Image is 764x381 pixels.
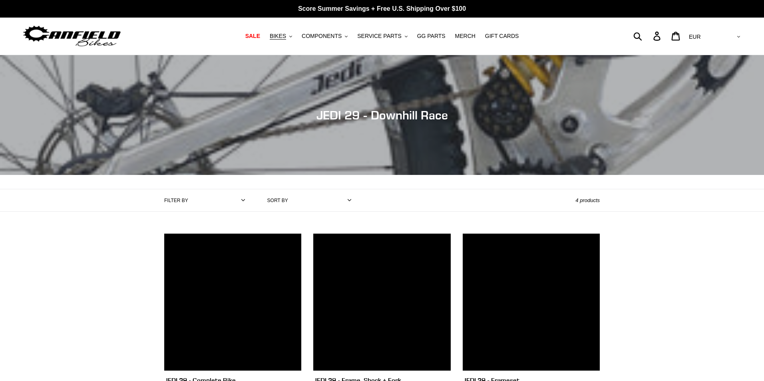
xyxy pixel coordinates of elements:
[455,33,476,40] span: MERCH
[245,33,260,40] span: SALE
[270,33,286,40] span: BIKES
[22,24,122,49] img: Canfield Bikes
[353,31,411,42] button: SERVICE PARTS
[266,31,296,42] button: BIKES
[164,197,188,204] label: Filter by
[451,31,479,42] a: MERCH
[413,31,450,42] a: GG PARTS
[575,197,600,203] span: 4 products
[357,33,401,40] span: SERVICE PARTS
[298,31,352,42] button: COMPONENTS
[481,31,523,42] a: GIFT CARDS
[638,27,658,45] input: Search
[485,33,519,40] span: GIFT CARDS
[267,197,288,204] label: Sort by
[302,33,342,40] span: COMPONENTS
[417,33,446,40] span: GG PARTS
[316,108,448,122] span: JEDI 29 - Downhill Race
[241,31,264,42] a: SALE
